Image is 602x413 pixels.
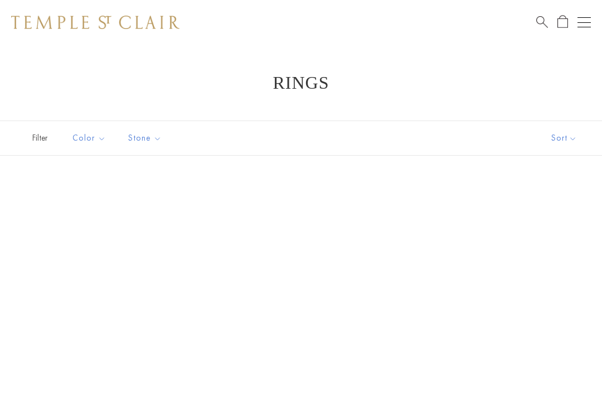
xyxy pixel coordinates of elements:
[64,126,114,151] button: Color
[123,131,170,145] span: Stone
[546,361,591,402] iframe: Gorgias live chat messenger
[526,121,602,155] button: Show sort by
[557,15,568,29] a: Open Shopping Bag
[67,131,114,145] span: Color
[577,16,591,29] button: Open navigation
[11,16,179,29] img: Temple St. Clair
[536,15,548,29] a: Search
[28,73,574,93] h1: Rings
[120,126,170,151] button: Stone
